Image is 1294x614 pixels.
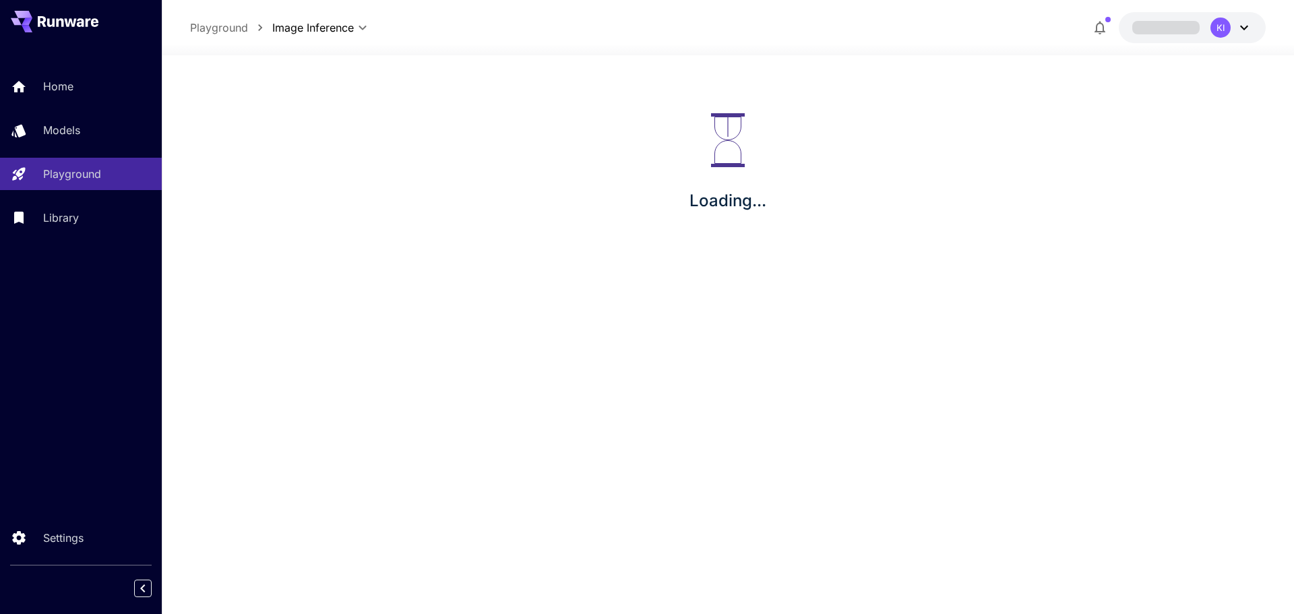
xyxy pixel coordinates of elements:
p: Library [43,210,79,226]
button: Collapse sidebar [134,580,152,597]
nav: breadcrumb [190,20,272,36]
p: Models [43,122,80,138]
p: Loading... [689,189,766,213]
div: Collapse sidebar [144,576,162,601]
div: KI [1210,18,1231,38]
p: Home [43,78,73,94]
a: Playground [190,20,248,36]
p: Settings [43,530,84,546]
p: Playground [43,166,101,182]
span: Image Inference [272,20,354,36]
button: KI [1119,12,1266,43]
